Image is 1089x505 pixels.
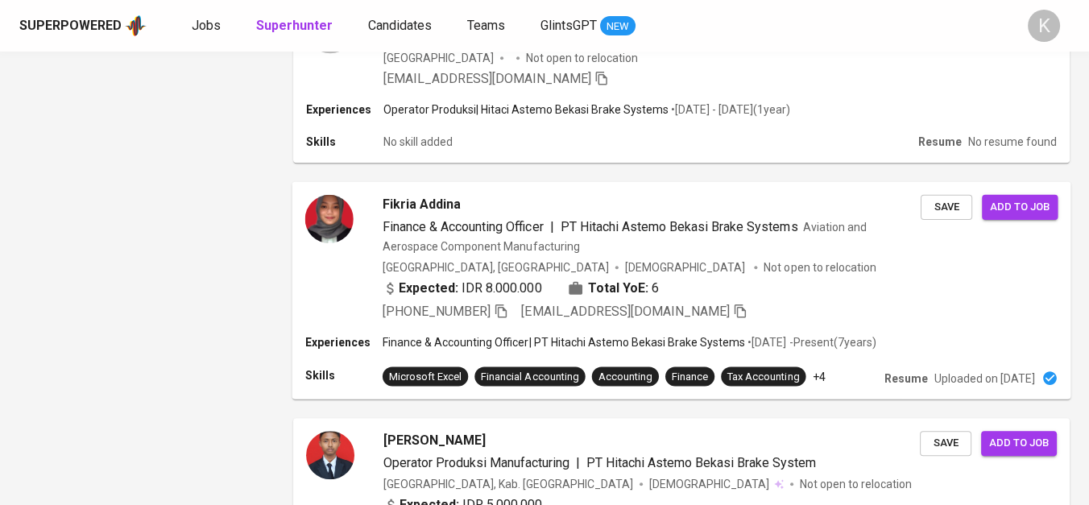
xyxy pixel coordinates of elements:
span: Operator Produksi Manufacturing [383,455,569,470]
span: Save [928,434,963,453]
p: +4 [812,368,825,384]
p: No resume found [968,134,1057,150]
div: [GEOGRAPHIC_DATA], Kab. [GEOGRAPHIC_DATA] [383,476,633,492]
button: Add to job [982,194,1058,219]
div: [GEOGRAPHIC_DATA], [GEOGRAPHIC_DATA] [383,259,609,275]
p: Resume [884,370,928,386]
p: • [DATE] - [DATE] ( 1 year ) [669,101,790,118]
p: Not open to relocation [764,259,876,275]
span: Jobs [192,18,221,33]
b: Superhunter [256,18,333,33]
span: | [576,453,580,473]
div: Finance [672,369,708,384]
p: Skills [305,366,383,383]
span: GlintsGPT [540,18,597,33]
span: PT Hitachi Astemo Bekasi Brake System [586,455,816,470]
a: Teams [467,16,508,36]
span: | [550,217,554,237]
button: Add to job [981,431,1057,456]
span: NEW [600,19,636,35]
img: b214d67a392bfbe1ceccd5b6f52346cb.jpg [305,194,354,242]
p: No skill added [383,134,453,150]
button: Save [921,194,972,219]
span: [PHONE_NUMBER] [383,304,491,319]
div: IDR 8.000.000 [383,279,542,298]
div: Tax Accounting [727,369,799,384]
span: [EMAIL_ADDRESS][DOMAIN_NAME] [383,71,591,86]
span: [PERSON_NAME] [383,431,486,450]
a: Superhunter [256,16,336,36]
span: Add to job [989,434,1049,453]
p: Skills [306,134,383,150]
span: Fikria Addina [383,194,461,213]
a: Superpoweredapp logo [19,14,147,38]
span: Candidates [368,18,432,33]
div: Superpowered [19,17,122,35]
p: Operator Produksi | Hitaci Astemo Bekasi Brake Systems [383,101,669,118]
a: GlintsGPT NEW [540,16,636,36]
span: 6 [652,279,659,298]
span: [DEMOGRAPHIC_DATA] [649,476,772,492]
span: [EMAIL_ADDRESS][DOMAIN_NAME] [521,304,730,319]
span: [DEMOGRAPHIC_DATA] [625,259,747,275]
b: Total YoE: [588,279,648,298]
span: Teams [467,18,505,33]
div: K [1028,10,1060,42]
p: Experiences [305,334,383,350]
a: Fikria AddinaFinance & Accounting Officer|PT Hitachi Astemo Bekasi Brake SystemsAviation and Aero... [293,182,1070,399]
div: Accounting [598,369,652,384]
span: PT Hitachi Astemo Bekasi Brake Systems [561,219,798,234]
p: Not open to relocation [526,50,638,66]
img: app logo [125,14,147,38]
div: Financial Accounting [481,369,578,384]
img: 0e994d17-3842-4bc6-a01f-f3bf1eea0791.jpg [306,431,354,479]
p: Uploaded on [DATE] [934,370,1035,386]
p: Not open to relocation [800,476,912,492]
span: Add to job [990,197,1050,216]
p: Finance & Accounting Officer | PT Hitachi Astemo Bekasi Brake Systems [383,334,745,350]
p: Experiences [306,101,383,118]
span: Finance & Accounting Officer [383,219,544,234]
span: Aviation and Aerospace Component Manufacturing [383,221,867,253]
p: • [DATE] - Present ( 7 years ) [745,334,876,350]
a: Candidates [368,16,435,36]
b: Expected: [399,279,458,298]
div: Microsoft Excel [389,369,462,384]
p: Resume [918,134,962,150]
button: Save [920,431,971,456]
span: Save [929,197,964,216]
div: [GEOGRAPHIC_DATA] [383,50,494,66]
a: Jobs [192,16,224,36]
